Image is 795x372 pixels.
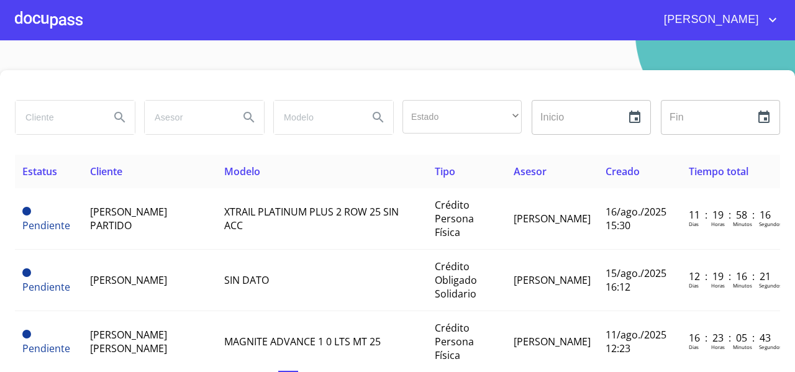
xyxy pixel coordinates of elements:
[606,266,666,294] span: 15/ago./2025 16:12
[711,282,725,289] p: Horas
[514,212,591,225] span: [PERSON_NAME]
[16,101,100,134] input: search
[402,100,522,134] div: ​
[606,165,640,178] span: Creado
[224,165,260,178] span: Modelo
[655,10,780,30] button: account of current user
[435,260,477,301] span: Crédito Obligado Solidario
[22,165,57,178] span: Estatus
[689,270,773,283] p: 12 : 19 : 16 : 21
[689,208,773,222] p: 11 : 19 : 58 : 16
[606,328,666,355] span: 11/ago./2025 12:23
[22,207,31,215] span: Pendiente
[22,219,70,232] span: Pendiente
[105,102,135,132] button: Search
[514,165,547,178] span: Asesor
[145,101,229,134] input: search
[22,330,31,338] span: Pendiente
[655,10,765,30] span: [PERSON_NAME]
[90,205,167,232] span: [PERSON_NAME] PARTIDO
[224,205,399,232] span: XTRAIL PLATINUM PLUS 2 ROW 25 SIN ACC
[606,205,666,232] span: 16/ago./2025 15:30
[689,343,699,350] p: Dias
[22,268,31,277] span: Pendiente
[274,101,358,134] input: search
[90,328,167,355] span: [PERSON_NAME] [PERSON_NAME]
[514,273,591,287] span: [PERSON_NAME]
[22,280,70,294] span: Pendiente
[759,282,782,289] p: Segundos
[689,165,748,178] span: Tiempo total
[689,282,699,289] p: Dias
[224,273,269,287] span: SIN DATO
[733,282,752,289] p: Minutos
[435,321,474,362] span: Crédito Persona Física
[733,343,752,350] p: Minutos
[90,165,122,178] span: Cliente
[435,165,455,178] span: Tipo
[759,220,782,227] p: Segundos
[759,343,782,350] p: Segundos
[711,343,725,350] p: Horas
[733,220,752,227] p: Minutos
[90,273,167,287] span: [PERSON_NAME]
[363,102,393,132] button: Search
[689,220,699,227] p: Dias
[224,335,381,348] span: MAGNITE ADVANCE 1 0 LTS MT 25
[234,102,264,132] button: Search
[689,331,773,345] p: 16 : 23 : 05 : 43
[514,335,591,348] span: [PERSON_NAME]
[22,342,70,355] span: Pendiente
[435,198,474,239] span: Crédito Persona Física
[711,220,725,227] p: Horas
